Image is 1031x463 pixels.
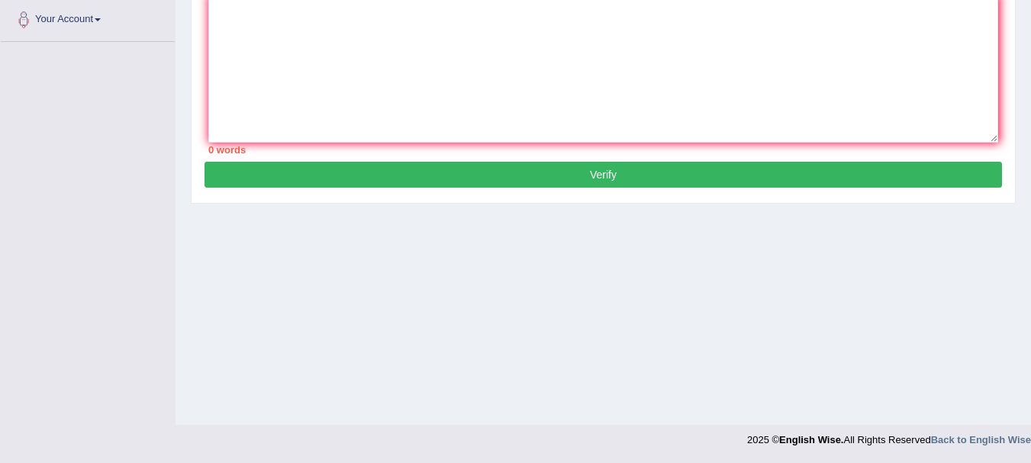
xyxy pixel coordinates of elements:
strong: English Wise. [779,434,843,445]
a: Back to English Wise [931,434,1031,445]
div: 2025 © All Rights Reserved [747,425,1031,447]
button: Verify [205,162,1002,188]
div: 0 words [208,143,998,157]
